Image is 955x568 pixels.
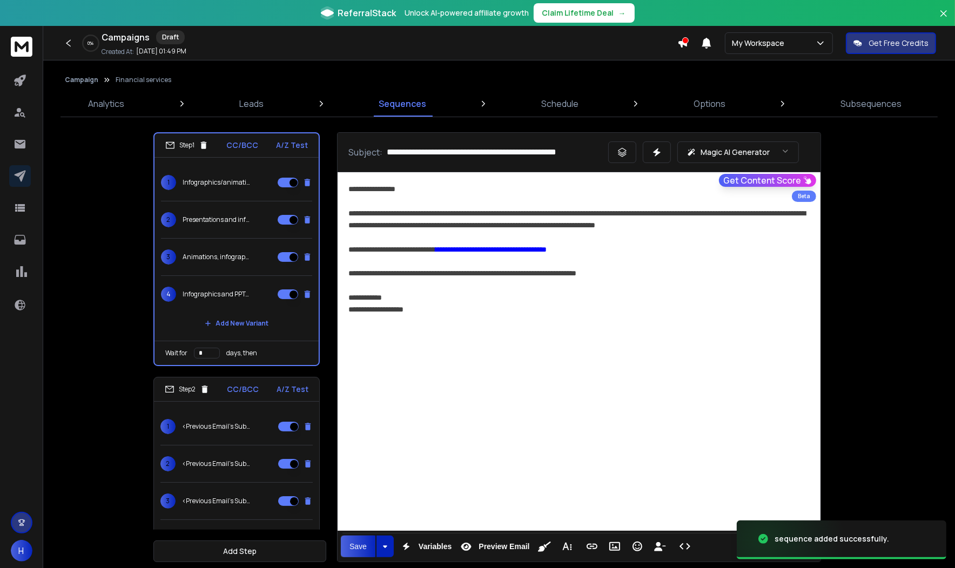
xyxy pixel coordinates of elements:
button: Close banner [937,6,951,32]
button: Clean HTML [534,536,555,557]
div: Draft [156,30,185,44]
p: Schedule [541,97,579,110]
button: Code View [675,536,695,557]
p: Sequences [379,97,426,110]
button: Variables [396,536,454,557]
p: Financial services [116,76,171,84]
span: 3 [160,493,176,509]
a: Sequences [372,91,433,117]
button: H [11,540,32,562]
span: 4 [161,287,176,302]
div: sequence added successfully. [775,533,889,544]
span: Preview Email [476,542,532,551]
p: <Previous Email's Subject> [182,497,251,505]
p: Subject: [348,146,382,159]
a: Subsequences [834,91,908,117]
p: <Previous Email's Subject> [182,459,251,468]
p: Infographics/animations/PPTs for NatWest, BlackRock and more [183,178,252,187]
p: CC/BCC [227,384,259,395]
span: 3 [161,249,176,265]
p: Unlock AI-powered affiliate growth [405,8,529,18]
p: Magic AI Generator [701,147,770,158]
button: Add New Variant [196,313,277,334]
button: Claim Lifetime Deal→ [534,3,635,23]
div: Step 2 [165,384,210,394]
p: 0 % [88,40,94,46]
button: Get Free Credits [846,32,936,54]
p: <Previous Email's Subject> [182,422,251,431]
a: Schedule [535,91,585,117]
button: Insert Image (⌘P) [604,536,625,557]
button: Save [341,536,375,557]
button: More Text [557,536,577,557]
p: Options [694,97,725,110]
p: Presentations and infographics for HSBC, BNP and more [183,215,252,224]
p: A/Z Test [277,384,308,395]
span: → [618,8,626,18]
p: CC/BCC [226,140,258,151]
button: Add Step [153,540,326,562]
button: Get Content Score [719,174,816,187]
a: Leads [233,91,270,117]
li: Step1CC/BCCA/Z Test1Infographics/animations/PPTs for NatWest, BlackRock and more2Presentations an... [153,132,320,366]
span: 1 [160,419,176,434]
p: Analytics [88,97,124,110]
span: 2 [161,212,176,227]
button: Campaign [65,76,98,84]
p: Leads [239,97,264,110]
button: Insert Unsubscribe Link [650,536,670,557]
span: 2 [160,456,176,471]
a: Analytics [82,91,131,117]
p: days, then [226,349,257,357]
p: Created At: [102,48,134,56]
p: [DATE] 01:49 PM [136,47,186,56]
p: Get Free Credits [869,38,929,49]
span: 1 [161,175,176,190]
p: My Workspace [732,38,789,49]
div: Beta [792,191,816,202]
span: ReferralStack [338,6,396,19]
p: Subsequences [840,97,902,110]
p: A/Z Test [276,140,308,151]
button: Preview Email [456,536,532,557]
p: Wait for [165,349,187,357]
button: Insert Link (⌘K) [582,536,602,557]
span: Variables [416,542,454,551]
h1: Campaigns [102,31,150,44]
div: Step 1 [165,140,209,150]
button: Magic AI Generator [677,141,799,163]
p: Animations, infographics and presentations for Deutsche Bank and HSBC [183,253,252,261]
a: Options [687,91,732,117]
p: Infographics and PPTs for UBS, NatWest and BlackRock [183,290,252,299]
button: Emoticons [627,536,648,557]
